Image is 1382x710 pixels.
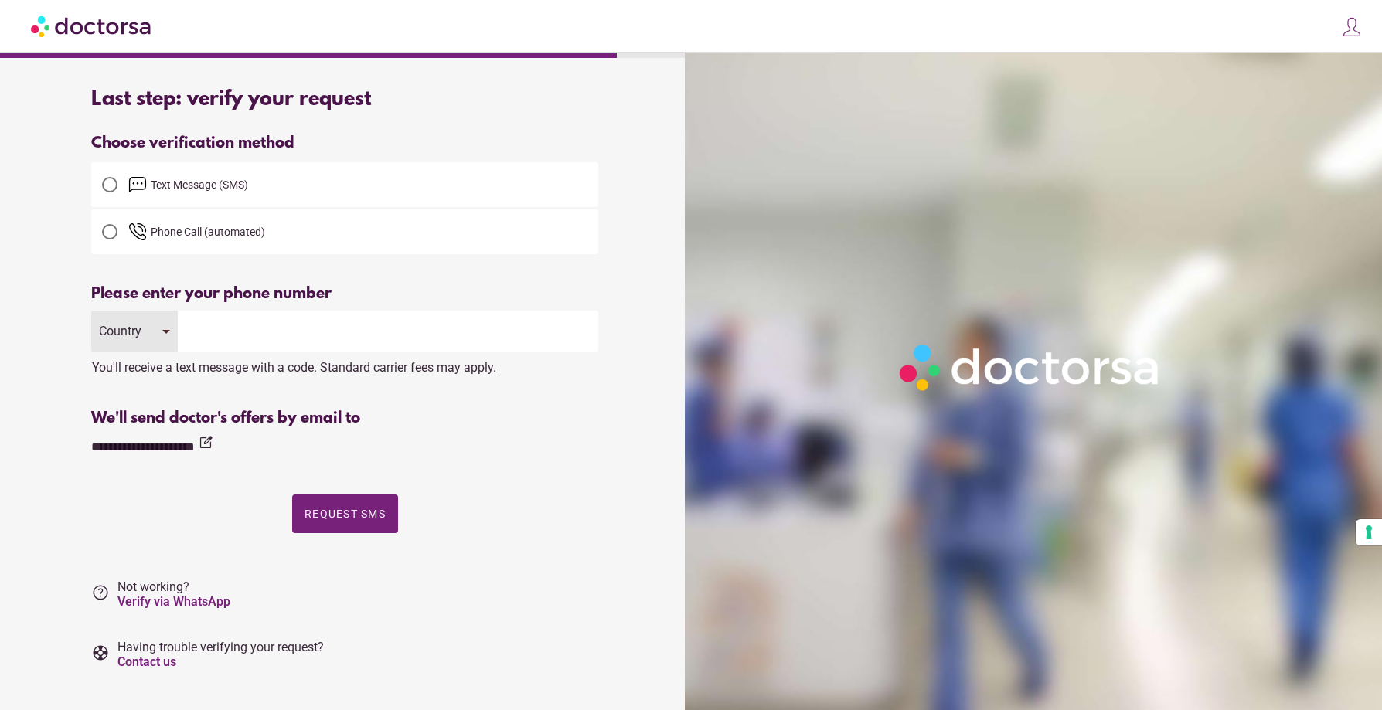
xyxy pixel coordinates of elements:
span: Not working? [117,579,230,609]
i: edit_square [198,435,213,450]
span: Text Message (SMS) [151,178,248,191]
div: Please enter your phone number [91,285,598,303]
i: support [91,644,110,662]
img: email [128,175,147,194]
span: Having trouble verifying your request? [117,640,324,669]
i: help [91,583,110,602]
div: We'll send doctor's offers by email to [91,409,598,427]
button: Request SMS [292,494,398,533]
img: icons8-customer-100.png [1341,16,1363,38]
a: Verify via WhatsApp [117,594,230,609]
div: Country [99,324,147,338]
button: Your consent preferences for tracking technologies [1356,519,1382,545]
div: Last step: verify your request [91,88,598,111]
div: Choose verification method [91,134,598,152]
a: Contact us [117,654,176,669]
img: Logo-Doctorsa-trans-White-partial-flat.png [892,337,1169,399]
img: Doctorsa.com [31,8,153,43]
span: Phone Call (automated) [151,226,265,238]
img: phone [128,223,147,241]
div: You'll receive a text message with a code. Standard carrier fees may apply. [91,352,598,375]
span: Request SMS [305,508,386,520]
